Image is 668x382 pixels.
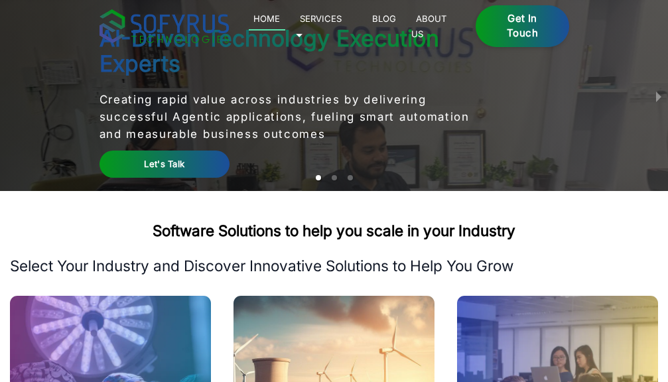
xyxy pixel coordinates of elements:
[10,221,658,241] h2: Software Solutions to help you scale in your Industry
[10,256,658,276] p: Select Your Industry and Discover Innovative Solutions to Help You Grow
[348,175,353,180] li: slide item 3
[367,11,401,27] a: Blog
[249,11,285,31] a: Home
[100,91,491,143] p: Creating rapid value across industries by delivering successful Agentic applications, fueling sma...
[316,175,321,180] li: slide item 1
[476,5,568,48] a: Get in Touch
[100,151,230,178] a: Let's Talk
[100,9,229,43] img: sofyrus
[295,11,342,41] a: Services 🞃
[411,11,447,41] a: About Us
[332,175,337,180] li: slide item 2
